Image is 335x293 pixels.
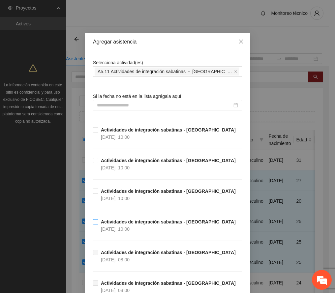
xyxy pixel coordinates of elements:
[101,250,236,255] strong: Actividades de integración sabatinas - [GEOGRAPHIC_DATA]
[93,60,143,65] span: Selecciona actividad(es)
[95,68,239,75] span: A5.11 Actividades de integración sabatinas - Hidalgo del Parral
[101,165,115,170] span: [DATE]
[93,38,242,45] div: Agregar asistencia
[118,226,130,232] span: 10:00
[101,226,115,232] span: [DATE]
[118,165,130,170] span: 10:00
[234,70,237,73] span: close
[34,34,111,42] div: Chatee con nosotros ahora
[101,280,236,286] strong: Actividades de integración sabatinas - [GEOGRAPHIC_DATA]
[118,257,130,262] span: 08:00
[232,33,250,51] button: Close
[98,68,233,75] span: A5.11 Actividades de integración sabatinas - [GEOGRAPHIC_DATA]
[101,257,115,262] span: [DATE]
[101,288,115,293] span: [DATE]
[101,189,236,194] strong: Actividades de integración sabatinas - [GEOGRAPHIC_DATA]
[101,127,236,132] strong: Actividades de integración sabatinas - [GEOGRAPHIC_DATA]
[118,196,130,201] span: 10:00
[118,134,130,140] span: 10:00
[101,134,115,140] span: [DATE]
[38,88,91,155] span: Estamos en línea.
[238,39,244,44] span: close
[118,288,130,293] span: 08:00
[108,3,124,19] div: Minimizar ventana de chat en vivo
[93,94,181,99] span: Si la fecha no está en la lista agrégala aquí
[3,180,126,203] textarea: Escriba su mensaje y pulse “Intro”
[101,196,115,201] span: [DATE]
[101,219,236,224] strong: Actividades de integración sabatinas - [GEOGRAPHIC_DATA]
[101,158,236,163] strong: Actividades de integración sabatinas - [GEOGRAPHIC_DATA]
